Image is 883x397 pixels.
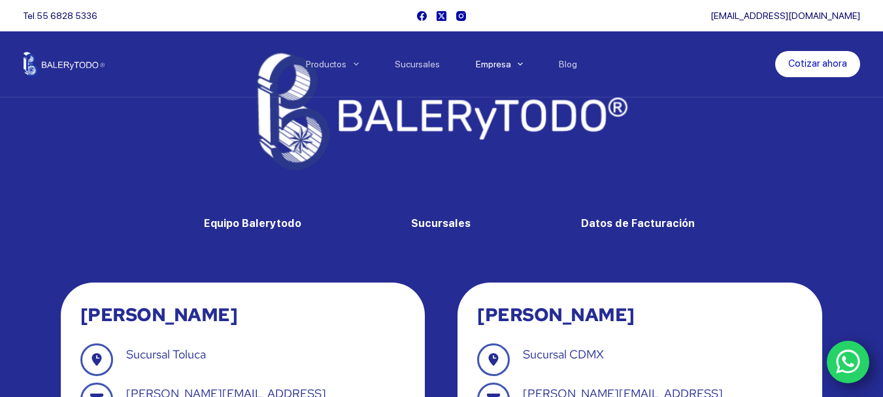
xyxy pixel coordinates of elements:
a: Equipo Balerytodo [204,217,301,230]
a: Sucursal Toluca [126,347,206,362]
img: Balerytodo [23,52,105,77]
a: Sucursal CDMX [523,347,604,362]
span: [PERSON_NAME] [477,302,635,327]
a: [EMAIL_ADDRESS][DOMAIN_NAME] [710,10,860,21]
span: Tel. [23,10,97,21]
a: Cotizar ahora [775,51,860,77]
a: Instagram [456,11,466,21]
a: WhatsApp [827,341,870,384]
a: Sucursales [411,217,471,230]
nav: Menu Principal [288,31,595,97]
a: X (Twitter) [437,11,446,21]
a: 55 6828 5336 [37,10,97,21]
a: Facebook [417,11,427,21]
a: Datos de Facturación [581,217,695,230]
span: [PERSON_NAME] [80,302,238,327]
